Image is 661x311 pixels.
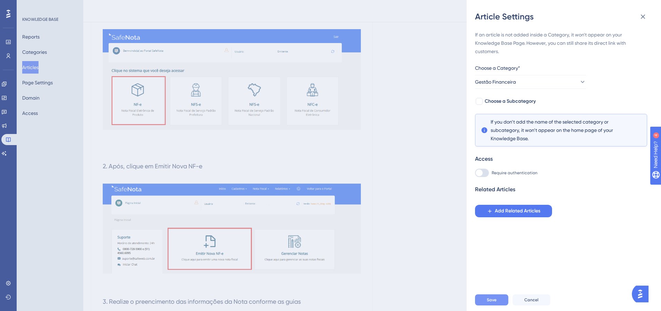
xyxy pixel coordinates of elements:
[475,64,520,72] span: Choose a Category*
[492,170,537,176] span: Require authentication
[632,284,653,304] iframe: UserGuiding AI Assistant Launcher
[475,31,647,56] div: If an article is not added inside a Category, it won't appear on your Knowledge Base Page. Howeve...
[485,97,536,106] span: Choose a Subcategory
[487,297,497,303] span: Save
[495,207,540,215] span: Add Related Articles
[475,294,508,305] button: Save
[475,11,653,22] div: Article Settings
[48,3,50,9] div: 4
[475,75,586,89] button: Gestão Financeira
[475,185,515,194] div: Related Articles
[475,78,516,86] span: Gestão Financeira
[491,118,632,143] span: If you don’t add the name of the selected category or subcategory, it won’t appear on the home pa...
[512,294,550,305] button: Cancel
[524,297,539,303] span: Cancel
[16,2,43,10] span: Need Help?
[475,155,493,163] div: Access
[475,205,552,217] button: Add Related Articles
